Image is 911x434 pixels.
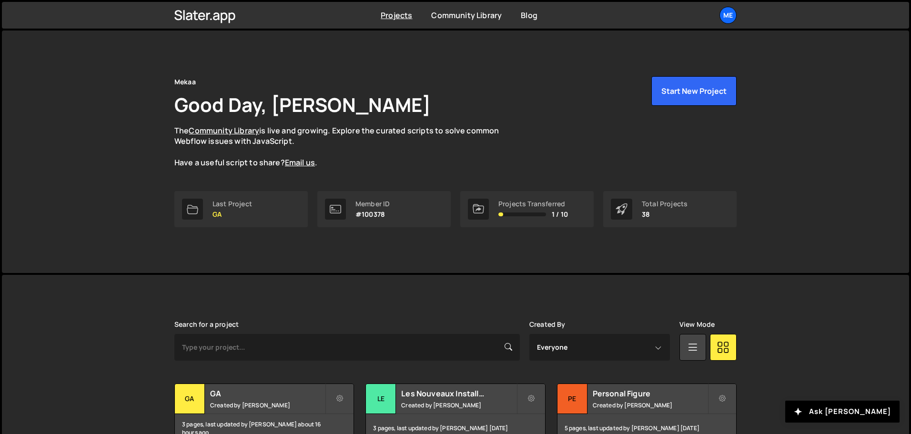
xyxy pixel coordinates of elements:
label: Created By [529,321,566,328]
p: #100378 [355,211,390,218]
p: 38 [642,211,688,218]
h2: Personal Figure [593,388,708,399]
div: Member ID [355,200,390,208]
label: Search for a project [174,321,239,328]
small: Created by [PERSON_NAME] [210,401,325,409]
p: GA [213,211,252,218]
label: View Mode [679,321,715,328]
small: Created by [PERSON_NAME] [593,401,708,409]
a: Blog [521,10,537,20]
div: Mekaa [174,76,196,88]
span: 1 / 10 [552,211,568,218]
a: Community Library [189,125,259,136]
div: GA [175,384,205,414]
a: Projects [381,10,412,20]
button: Start New Project [651,76,737,106]
div: Last Project [213,200,252,208]
h2: GA [210,388,325,399]
h1: Good Day, [PERSON_NAME] [174,91,431,118]
div: Le [366,384,396,414]
div: Total Projects [642,200,688,208]
a: Last Project GA [174,191,308,227]
p: The is live and growing. Explore the curated scripts to solve common Webflow issues with JavaScri... [174,125,517,168]
small: Created by [PERSON_NAME] [401,401,516,409]
a: Community Library [431,10,502,20]
h2: Les Nouveaux Installateurs [401,388,516,399]
button: Ask [PERSON_NAME] [785,401,900,423]
div: Projects Transferred [498,200,568,208]
a: Email us [285,157,315,168]
input: Type your project... [174,334,520,361]
a: Me [719,7,737,24]
div: Pe [557,384,587,414]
